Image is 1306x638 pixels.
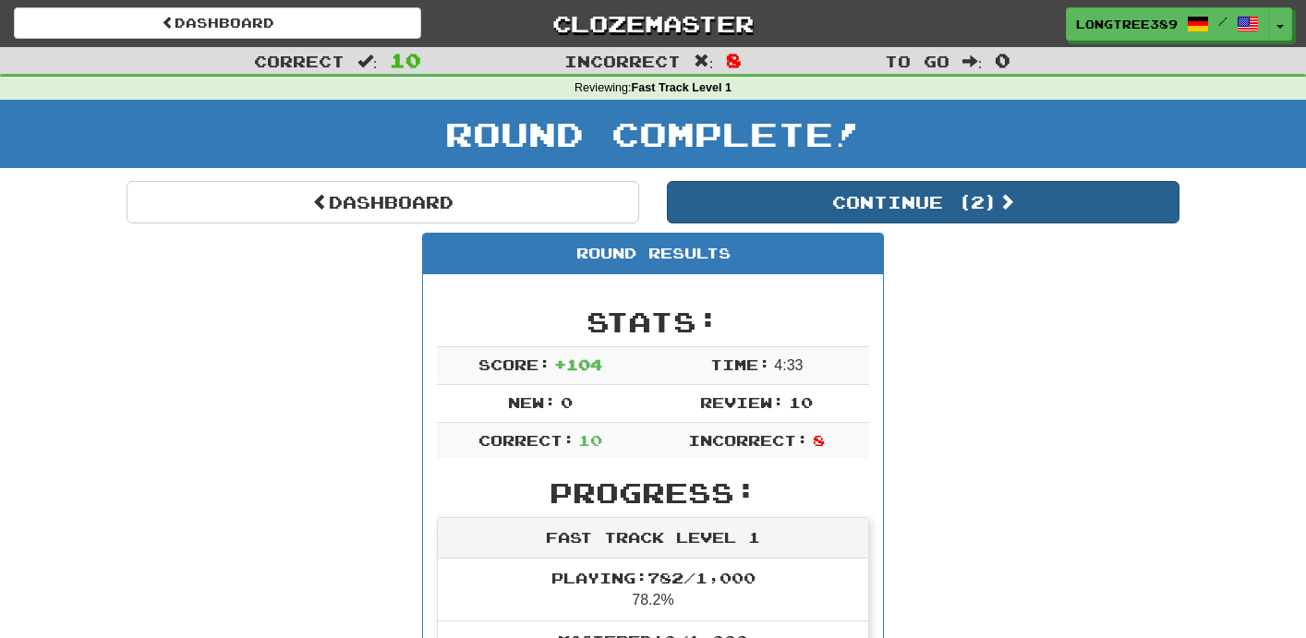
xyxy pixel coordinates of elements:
[726,49,742,71] span: 8
[813,431,825,449] span: 8
[438,559,868,621] li: 78.2%
[357,54,378,69] span: :
[14,7,421,39] a: Dashboard
[127,181,639,223] a: Dashboard
[449,7,856,40] a: Clozemaster
[554,355,602,373] span: + 104
[885,52,949,70] span: To go
[478,355,550,373] span: Score:
[390,49,421,71] span: 10
[254,52,345,70] span: Correct
[437,477,869,508] h2: Progress:
[774,357,803,373] span: 4 : 33
[564,52,681,70] span: Incorrect
[437,307,869,337] h2: Stats:
[438,518,868,559] div: Fast Track Level 1
[632,81,732,94] strong: Fast Track Level 1
[6,115,1300,152] h1: Round Complete!
[700,393,784,411] span: Review:
[508,393,556,411] span: New:
[789,393,813,411] span: 10
[1076,16,1178,32] span: LongTree389
[1066,7,1269,41] a: LongTree389 /
[710,355,770,373] span: Time:
[667,181,1179,223] button: Continue (2)
[962,54,983,69] span: :
[578,431,602,449] span: 10
[478,431,574,449] span: Correct:
[423,234,883,274] div: Round Results
[1218,15,1227,28] span: /
[694,54,714,69] span: :
[561,393,573,411] span: 0
[995,49,1010,71] span: 0
[551,569,756,586] span: Playing: 782 / 1,000
[688,431,808,449] span: Incorrect:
